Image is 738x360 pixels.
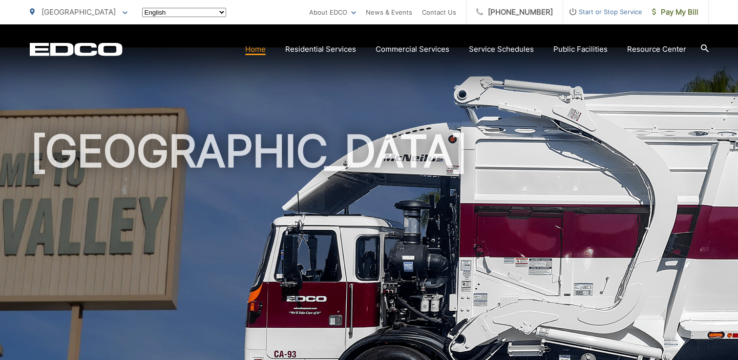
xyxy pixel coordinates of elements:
a: Service Schedules [469,43,534,55]
a: Resource Center [627,43,686,55]
a: Commercial Services [376,43,449,55]
span: Pay My Bill [652,6,698,18]
a: Contact Us [422,6,456,18]
a: News & Events [366,6,412,18]
a: About EDCO [309,6,356,18]
a: Home [245,43,266,55]
a: EDCD logo. Return to the homepage. [30,42,123,56]
a: Residential Services [285,43,356,55]
a: Public Facilities [553,43,608,55]
select: Select a language [142,8,226,17]
span: [GEOGRAPHIC_DATA] [42,7,116,17]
